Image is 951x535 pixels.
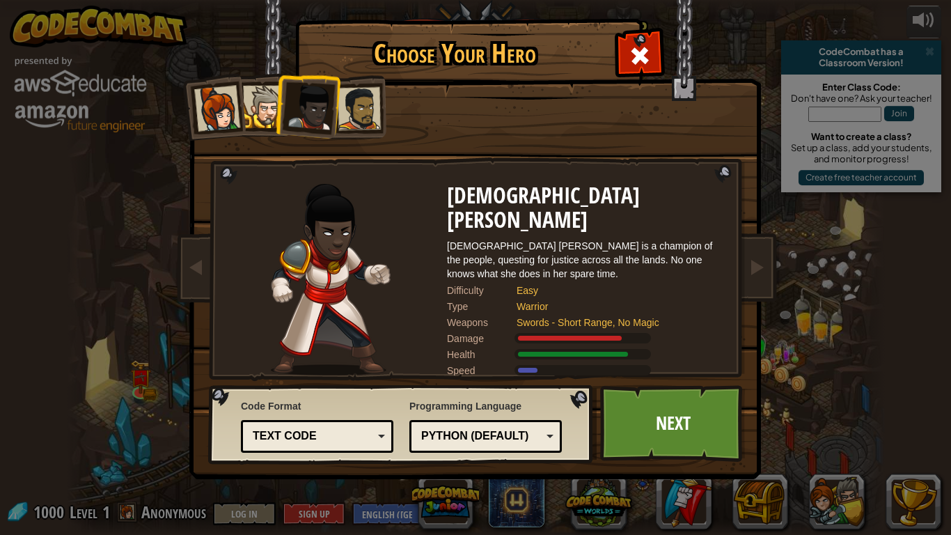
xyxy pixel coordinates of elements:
img: champion-pose.png [271,184,391,375]
div: Swords - Short Range, No Magic [517,316,712,329]
div: Speed [447,364,517,378]
div: Weapons [447,316,517,329]
div: Text code [253,428,373,444]
span: Programming Language [409,399,562,413]
div: Type [447,300,517,313]
div: Easy [517,284,712,297]
li: Alejandro the Duelist [322,75,386,139]
div: Deals 120% of listed Warrior weapon damage. [447,332,725,346]
h1: Choose Your Hero [298,39,611,68]
img: language-selector-background.png [208,385,597,465]
div: Difficulty [447,284,517,297]
a: Next [600,385,746,462]
h2: [DEMOGRAPHIC_DATA] [PERSON_NAME] [447,184,725,232]
span: Code Format [241,399,393,413]
li: Captain Anya Weston [178,72,246,141]
div: Python (Default) [421,428,542,444]
div: Moves at 6 meters per second. [447,364,725,378]
div: Gains 140% of listed Warrior armor health. [447,348,725,362]
div: Health [447,348,517,362]
div: Warrior [517,300,712,313]
li: Lady Ida Justheart [273,70,341,139]
div: Damage [447,332,517,346]
li: Sir Tharin Thunderfist [228,73,291,137]
div: [DEMOGRAPHIC_DATA] [PERSON_NAME] is a champion of the people, questing for justice across all the... [447,239,725,281]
